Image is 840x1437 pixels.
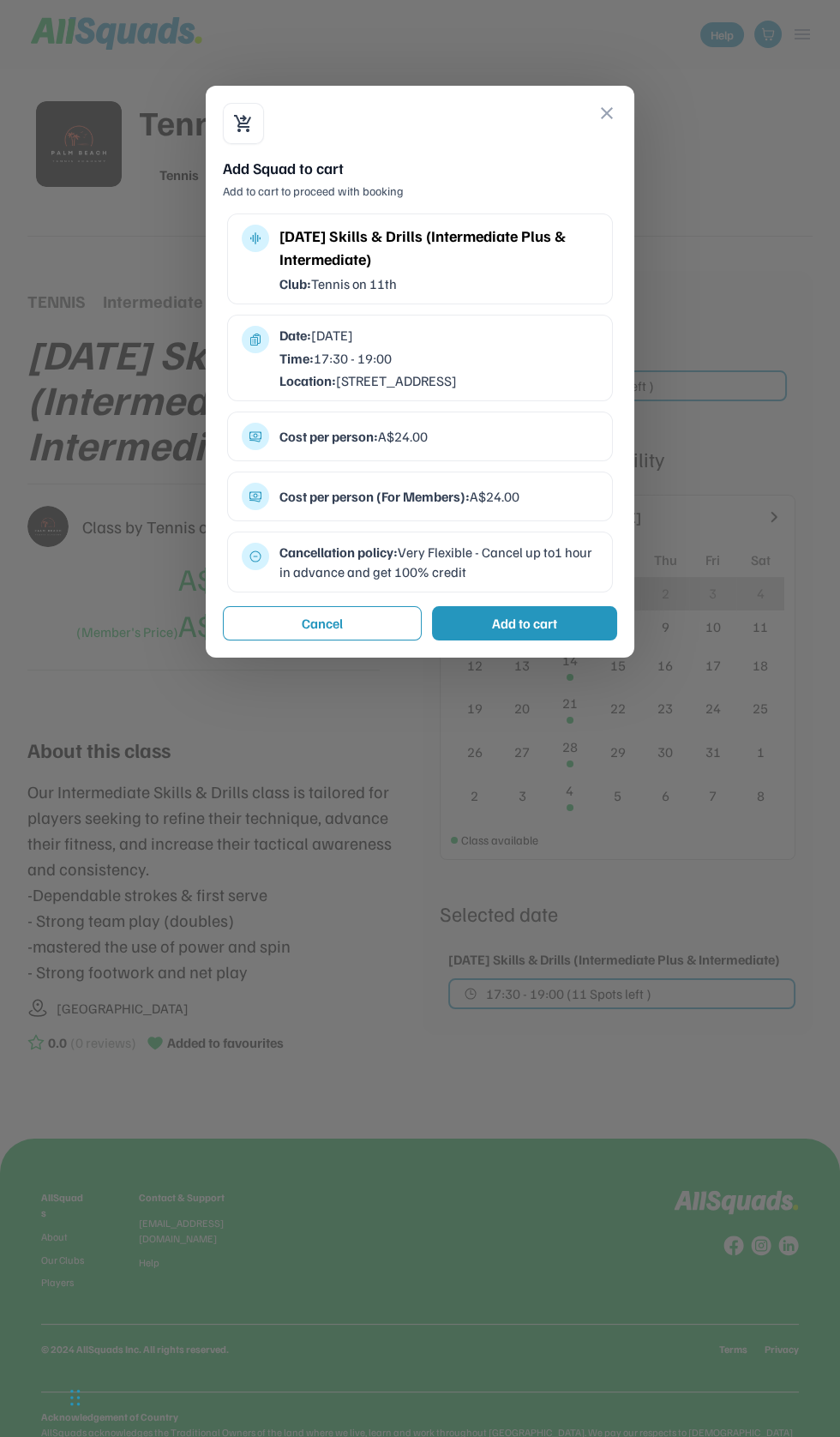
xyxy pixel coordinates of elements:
div: [DATE] [279,326,598,345]
div: [DATE] Skills & Drills (Intermediate Plus & Intermediate) [279,225,598,271]
strong: Cancellation policy: [279,544,398,561]
strong: Time: [279,350,314,367]
strong: Cost per person (For Members): [279,488,470,505]
div: Add Squad to cart [223,158,617,179]
button: Cancel [223,606,422,640]
strong: Cost per person: [279,428,378,445]
div: Add to cart [492,613,557,634]
div: Tennis on 11th [279,274,598,293]
div: Very Flexible - Cancel up to1 hour in advance and get 100% credit [279,543,598,581]
button: shopping_cart_checkout [233,113,254,134]
strong: Location: [279,372,336,389]
div: A$24.00 [279,487,598,506]
div: A$24.00 [279,427,598,446]
button: multitrack_audio [249,231,262,245]
strong: Club: [279,275,311,292]
div: Add to cart to proceed with booking [223,183,617,200]
div: 17:30 - 19:00 [279,349,598,368]
button: close [597,103,617,123]
strong: Date: [279,327,311,344]
div: [STREET_ADDRESS] [279,371,598,390]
